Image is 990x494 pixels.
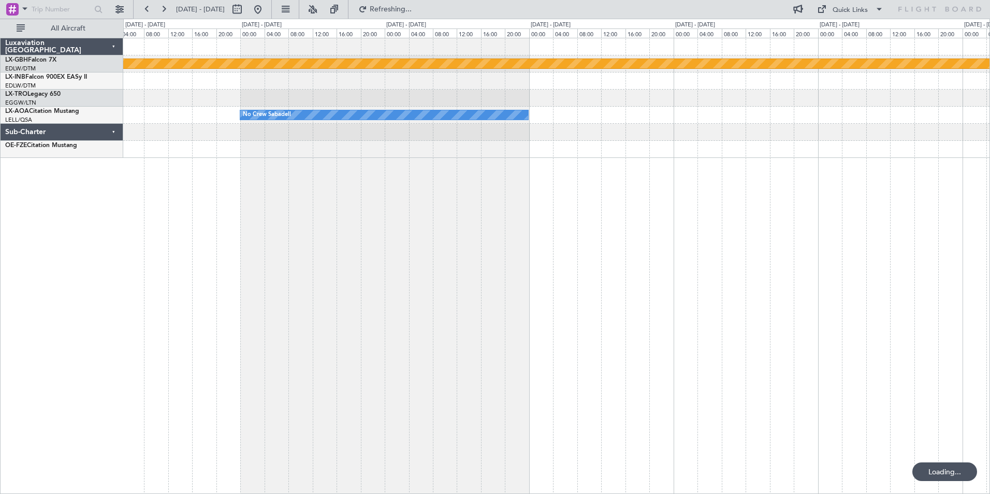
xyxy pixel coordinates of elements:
[963,28,986,38] div: 00:00
[5,74,25,80] span: LX-INB
[265,28,288,38] div: 04:00
[288,28,312,38] div: 08:00
[144,28,168,38] div: 08:00
[553,28,577,38] div: 04:00
[369,6,413,13] span: Refreshing...
[32,2,91,17] input: Trip Number
[5,116,32,124] a: LELL/QSA
[216,28,240,38] div: 20:00
[5,142,27,149] span: OE-FZE
[5,82,36,90] a: EDLW/DTM
[505,28,529,38] div: 20:00
[5,57,28,63] span: LX-GBH
[674,28,697,38] div: 00:00
[577,28,601,38] div: 08:00
[409,28,433,38] div: 04:00
[5,74,87,80] a: LX-INBFalcon 900EX EASy II
[722,28,746,38] div: 08:00
[938,28,962,38] div: 20:00
[11,20,112,37] button: All Aircraft
[5,91,27,97] span: LX-TRO
[361,28,385,38] div: 20:00
[794,28,818,38] div: 20:00
[125,21,165,30] div: [DATE] - [DATE]
[240,28,264,38] div: 00:00
[481,28,505,38] div: 16:00
[5,108,29,114] span: LX-AOA
[457,28,481,38] div: 12:00
[5,57,56,63] a: LX-GBHFalcon 7X
[625,28,649,38] div: 16:00
[866,28,890,38] div: 08:00
[818,28,842,38] div: 00:00
[649,28,673,38] div: 20:00
[242,21,282,30] div: [DATE] - [DATE]
[914,28,938,38] div: 16:00
[5,99,36,107] a: EGGW/LTN
[746,28,769,38] div: 12:00
[890,28,914,38] div: 12:00
[192,28,216,38] div: 16:00
[601,28,625,38] div: 12:00
[354,1,416,18] button: Refreshing...
[27,25,109,32] span: All Aircraft
[176,5,225,14] span: [DATE] - [DATE]
[5,142,77,149] a: OE-FZECitation Mustang
[313,28,337,38] div: 12:00
[531,21,571,30] div: [DATE] - [DATE]
[168,28,192,38] div: 12:00
[386,21,426,30] div: [DATE] - [DATE]
[697,28,721,38] div: 04:00
[820,21,860,30] div: [DATE] - [DATE]
[120,28,144,38] div: 04:00
[5,65,36,72] a: EDLW/DTM
[833,5,868,16] div: Quick Links
[675,21,715,30] div: [DATE] - [DATE]
[912,462,977,481] div: Loading...
[529,28,553,38] div: 00:00
[842,28,866,38] div: 04:00
[433,28,457,38] div: 08:00
[812,1,889,18] button: Quick Links
[385,28,409,38] div: 00:00
[243,107,291,123] div: No Crew Sabadell
[5,108,79,114] a: LX-AOACitation Mustang
[770,28,794,38] div: 16:00
[5,91,61,97] a: LX-TROLegacy 650
[337,28,360,38] div: 16:00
